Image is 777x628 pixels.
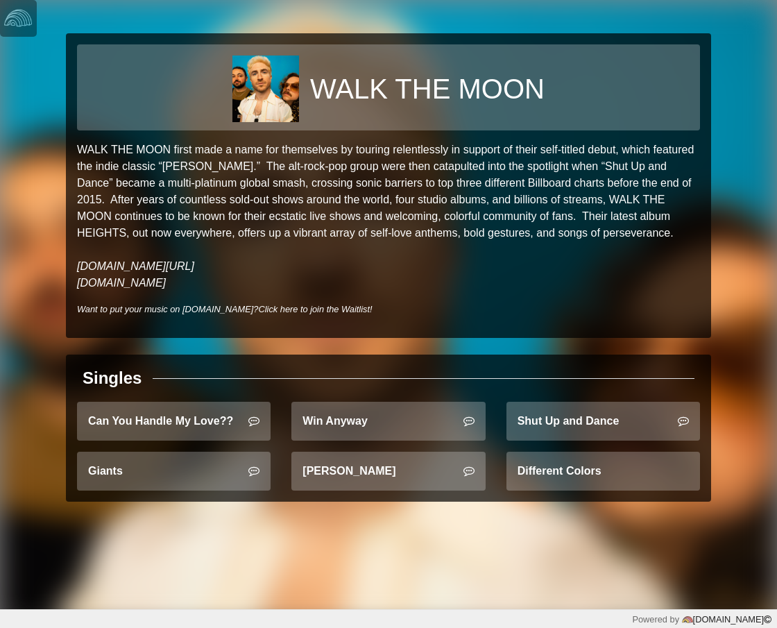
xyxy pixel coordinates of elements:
[77,452,271,491] a: Giants
[291,402,485,441] a: Win Anyway
[506,452,700,491] a: Different Colors
[77,277,166,289] a: [DOMAIN_NAME]
[310,72,545,105] h1: WALK THE MOON
[4,4,32,32] img: logo-white-4c48a5e4bebecaebe01ca5a9d34031cfd3d4ef9ae749242e8c4bf12ef99f53e8.png
[506,402,700,441] a: Shut Up and Dance
[77,304,373,314] i: Want to put your music on [DOMAIN_NAME]?
[291,452,485,491] a: [PERSON_NAME]
[682,614,693,625] img: logo-color-e1b8fa5219d03fcd66317c3d3cfaab08a3c62fe3c3b9b34d55d8365b78b1766b.png
[679,614,771,625] a: [DOMAIN_NAME]
[232,56,299,122] img: 338b1fbd381984b11e422ecb6bdac12289548b1f83705eb59faa29187b674643.jpg
[77,402,271,441] a: Can You Handle My Love??
[83,366,142,391] div: Singles
[77,142,700,291] p: WALK THE MOON first made a name for themselves by touring relentlessly in support of their self-t...
[77,260,194,272] a: [DOMAIN_NAME][URL]
[632,613,771,626] div: Powered by
[258,304,372,314] a: Click here to join the Waitlist!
